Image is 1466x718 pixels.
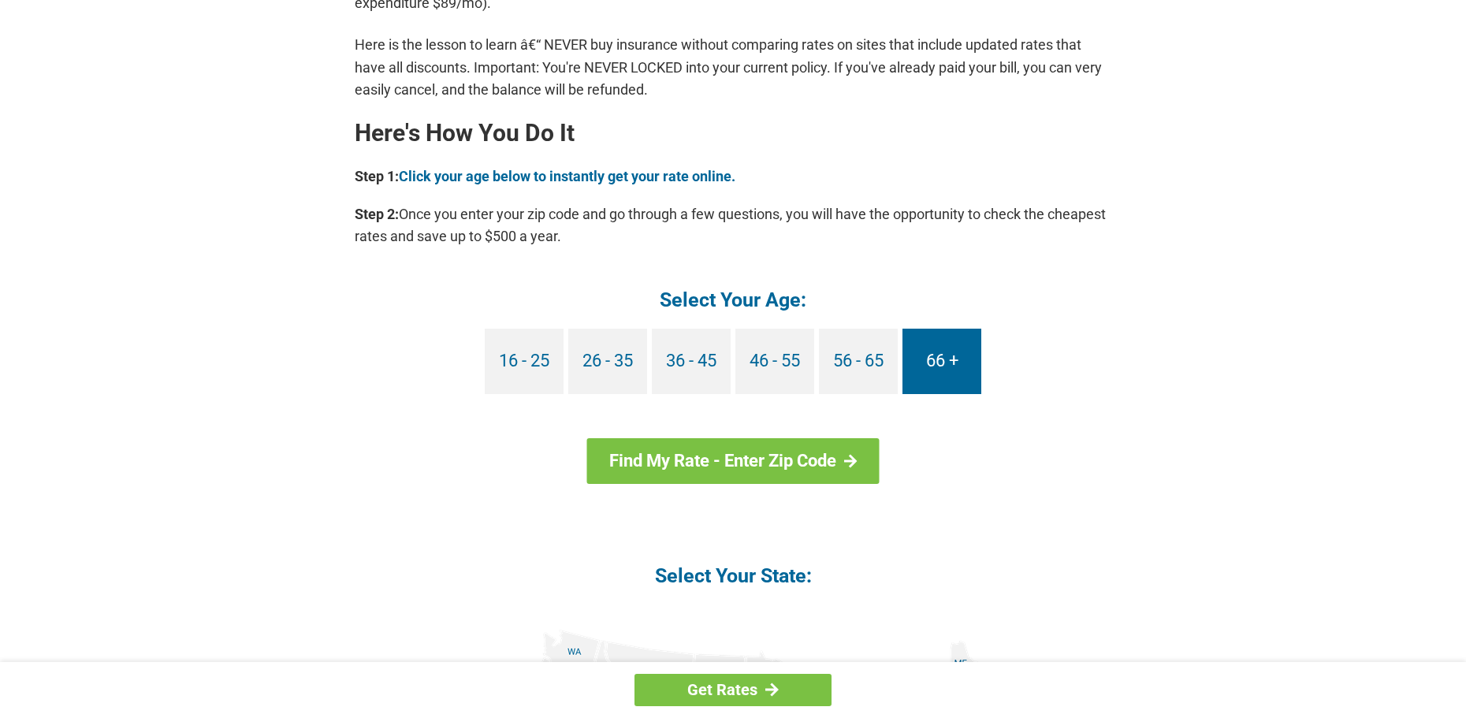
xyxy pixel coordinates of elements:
b: Step 1: [355,168,399,184]
a: 46 - 55 [735,329,814,394]
a: Click your age below to instantly get your rate online. [399,168,735,184]
a: 36 - 45 [652,329,731,394]
p: Here is the lesson to learn â€“ NEVER buy insurance without comparing rates on sites that include... [355,34,1111,100]
h4: Select Your State: [355,563,1111,589]
a: 26 - 35 [568,329,647,394]
p: Once you enter your zip code and go through a few questions, you will have the opportunity to che... [355,203,1111,247]
h2: Here's How You Do It [355,121,1111,146]
h4: Select Your Age: [355,287,1111,313]
a: 56 - 65 [819,329,898,394]
a: 66 + [902,329,981,394]
a: Get Rates [634,674,832,706]
a: Find My Rate - Enter Zip Code [587,438,880,484]
b: Step 2: [355,206,399,222]
a: 16 - 25 [485,329,564,394]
